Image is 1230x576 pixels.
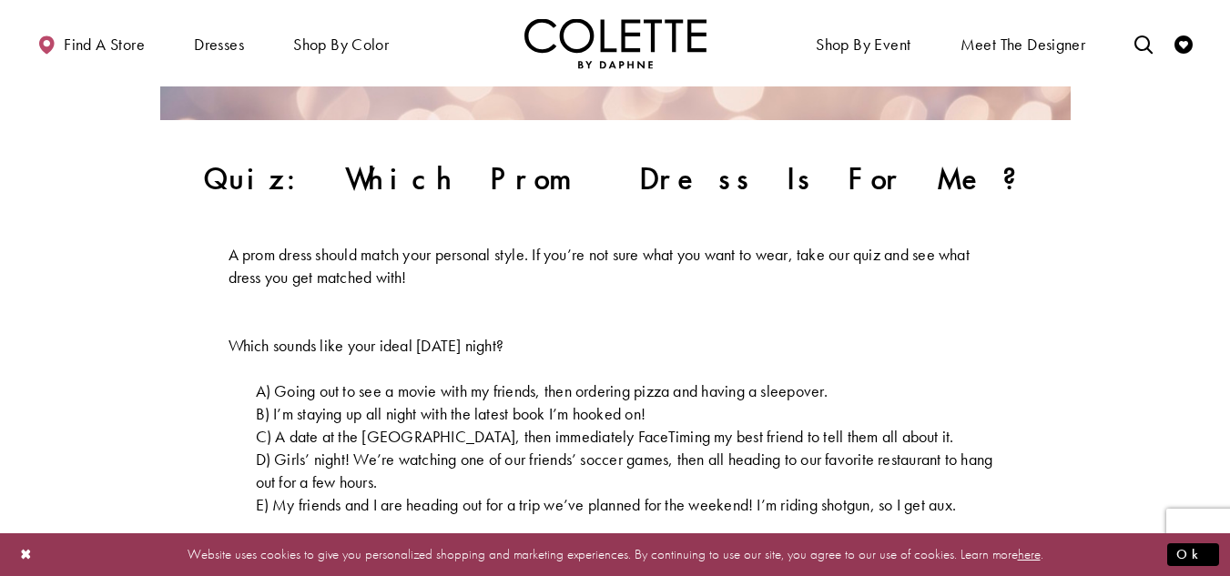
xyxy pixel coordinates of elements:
[11,539,42,571] button: Close Dialog
[131,542,1099,567] p: Website uses cookies to give you personalized shopping and marketing experiences. By continuing t...
[961,35,1086,54] span: Meet the designer
[229,335,504,356] span: Which sounds like your ideal [DATE] night?
[811,18,915,68] span: Shop By Event
[1170,18,1197,68] a: Check Wishlist
[194,35,244,54] span: Dresses
[956,18,1091,68] a: Meet the designer
[1167,543,1219,566] button: Submit Dialog
[256,380,828,401] span: A) Going out to see a movie with my friends, then ordering pizza and having a sleepover.
[229,244,970,288] span: A prom dress should match your personal style. If you’re not sure what you want to wear, take our...
[293,35,389,54] span: Shop by color
[33,18,149,68] a: Find a store
[256,494,957,515] span: E) My friends and I are heading out for a trip we’ve planned for the weekend! I’m riding shotgun,...
[256,403,646,424] span: B) I’m staying up all night with the latest book I’m hooked on!
[816,35,910,54] span: Shop By Event
[256,449,993,492] span: D) Girls’ night! We’re watching one of our friends’ soccer games, then all heading to our favorit...
[289,18,393,68] span: Shop by color
[198,161,1033,197] h1: Quiz: Which Prom Dress is For Me?
[1130,18,1157,68] a: Toggle search
[189,18,249,68] span: Dresses
[524,18,706,68] a: Visit Home Page
[1018,545,1041,563] a: here
[64,35,145,54] span: Find a store
[524,18,706,68] img: Colette by Daphne
[256,426,954,447] span: C) A date at the [GEOGRAPHIC_DATA], then immediately FaceTiming my best friend to tell them all a...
